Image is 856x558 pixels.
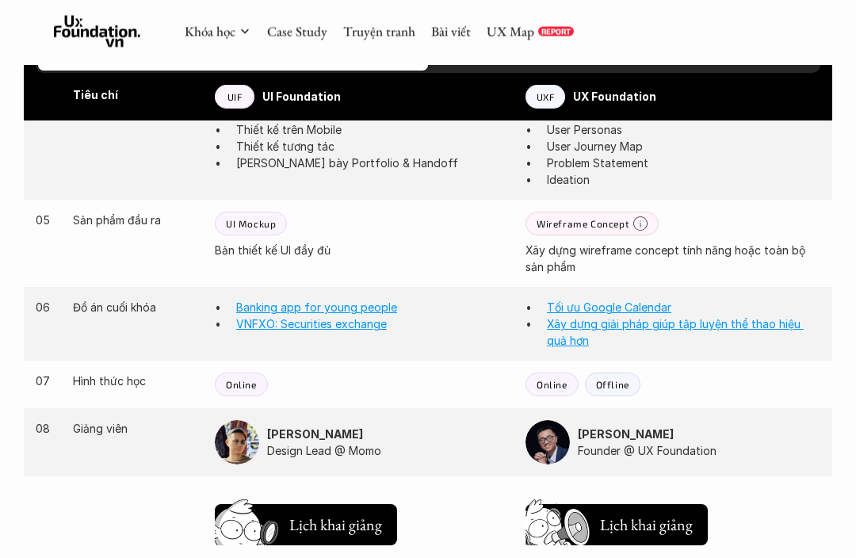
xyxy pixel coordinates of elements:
strong: UI Foundation [262,90,341,104]
p: Hình thức học [73,373,199,390]
p: Sản phẩm đầu ra [73,212,199,229]
p: User Personas [547,122,820,139]
p: Giảng viên [73,421,199,438]
p: Đồ án cuối khóa [73,300,199,316]
a: Tối ưu Google Calendar [547,301,671,315]
p: 06 [36,300,57,316]
p: Founder @ UX Foundation [578,443,820,460]
button: Lịch khai giảng [525,505,708,546]
a: Khóa học [185,23,235,40]
p: 07 [36,373,57,390]
p: 05 [36,212,57,229]
p: Design Lead @ Momo [267,443,510,460]
a: Banking app for young people [236,301,397,315]
a: Case Study [267,23,327,40]
button: Lịch khai giảng [215,505,397,546]
p: Thiết kế tương tác [236,139,510,155]
p: UI Mockup [226,219,276,230]
p: Offline [596,380,629,391]
p: User Journey Map [547,139,820,155]
p: Bản thiết kế UI đầy đủ [215,243,510,259]
p: Wireframe Concept [537,219,629,230]
h5: Lịch khai giảng [600,514,693,537]
p: Online [537,380,567,391]
strong: [PERSON_NAME] [578,428,674,441]
a: UX Map [487,23,534,40]
a: Truyện tranh [343,23,415,40]
a: REPORT [538,27,574,36]
strong: [PERSON_NAME] [267,428,363,441]
p: [PERSON_NAME] bày Portfolio & Handoff [236,155,510,172]
p: 08 [36,421,57,438]
p: Problem Statement [547,155,820,172]
p: Thiết kế trên Mobile [236,122,510,139]
h5: Lịch khai giảng [289,514,382,537]
p: Xây dựng wireframe concept tính năng hoặc toàn bộ sản phẩm [525,243,820,276]
p: UXF [537,92,555,103]
p: UIF [227,92,243,103]
strong: UX Foundation [573,90,656,104]
p: Online [226,380,257,391]
p: Ideation [547,172,820,189]
a: Lịch khai giảng [525,499,708,546]
a: Lịch khai giảng [215,499,397,546]
a: VNFXO: Securities exchange [236,318,387,331]
a: Bài viết [431,23,471,40]
strong: Tiêu chí [73,89,118,102]
p: REPORT [541,27,571,36]
a: Xây dựng giải pháp giúp tập luyện thể thao hiệu quả hơn [547,318,804,348]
